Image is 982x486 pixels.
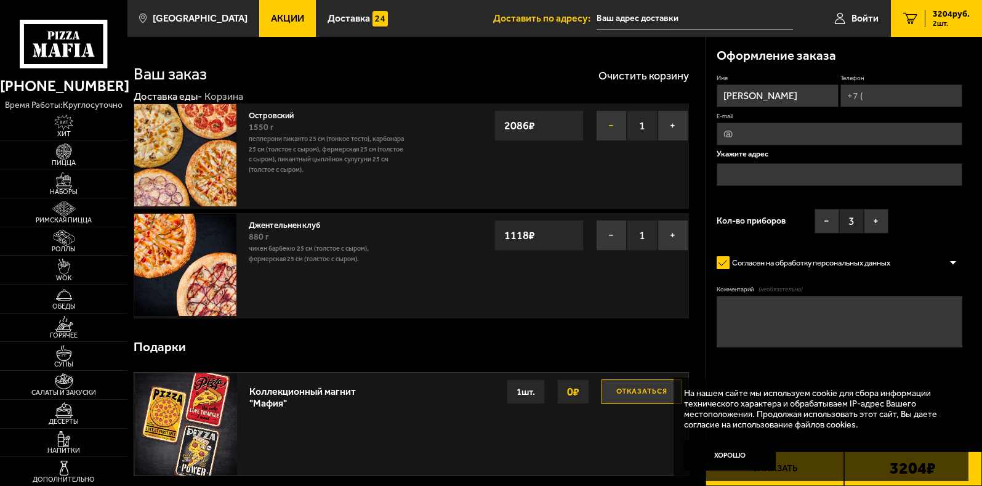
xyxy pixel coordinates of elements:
input: Ваш адрес доставки [597,7,793,30]
strong: 2086 ₽ [501,114,538,137]
span: 2 шт. [933,20,970,27]
input: Имя [717,84,839,107]
input: +7 ( [840,84,962,107]
span: 1 [627,220,658,251]
p: Чикен Барбекю 25 см (толстое с сыром), Фермерская 25 см (толстое с сыром). [249,244,405,264]
h3: Подарки [134,341,186,354]
img: 15daf4d41897b9f0e9f617042186c801.svg [372,11,388,26]
a: Островский [249,108,304,120]
button: + [658,110,688,141]
span: Акции [271,14,304,23]
span: 3204 руб. [933,10,970,18]
strong: 0 ₽ [564,380,582,403]
p: Укажите адрес [717,150,962,158]
span: Войти [851,14,879,23]
span: Доставить по адресу: [493,14,597,23]
h3: Оформление заказа [717,49,836,62]
button: + [864,209,888,233]
button: − [596,110,627,141]
label: Комментарий [717,286,962,294]
div: Коллекционный магнит "Мафия" [249,379,358,409]
label: Согласен на обработку персональных данных [717,253,901,273]
button: Отказаться [602,379,682,404]
span: Кол-во приборов [717,217,786,225]
button: − [815,209,839,233]
button: Очистить корзину [598,70,689,81]
a: Джентельмен клуб [249,217,331,230]
p: Пепперони Пиканто 25 см (тонкое тесто), Карбонара 25 см (толстое с сыром), Фермерская 25 см (толс... [249,134,405,175]
span: (необязательно) [759,286,803,294]
a: Доставка еды- [134,90,202,102]
span: 3 [839,209,864,233]
span: [GEOGRAPHIC_DATA] [153,14,248,23]
button: Хорошо [684,440,776,471]
span: 1 [627,110,658,141]
strong: 1118 ₽ [501,224,538,247]
h1: Ваш заказ [134,66,207,83]
button: + [658,220,688,251]
span: Доставка [328,14,370,23]
label: E-mail [717,113,962,121]
button: − [596,220,627,251]
label: Телефон [840,75,962,83]
label: Имя [717,75,839,83]
span: 880 г [249,232,269,242]
p: На нашем сайте мы используем cookie для сбора информации технического характера и обрабатываем IP... [684,388,951,431]
input: @ [717,123,962,145]
div: Корзина [204,90,243,103]
span: 1550 г [249,122,274,132]
div: 1 шт. [507,379,545,404]
a: Коллекционный магнит "Мафия"Отказаться0₽1шт. [134,373,688,476]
